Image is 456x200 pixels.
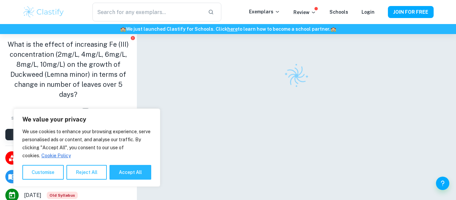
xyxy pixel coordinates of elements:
button: Accept All [109,165,151,180]
p: We value your privacy [22,116,151,124]
button: Download [102,105,137,124]
button: Report issue [131,35,136,40]
img: AI Assistant [82,108,89,116]
p: We use cookies to enhance your browsing experience, serve personalised ads or content, and analys... [22,128,151,160]
a: here [227,26,238,32]
span: [DATE] [24,191,41,199]
button: AI Assistant [68,105,102,124]
a: Cookie Policy [41,153,71,159]
input: Search for any exemplars... [92,3,203,21]
button: Help and Feedback [436,177,449,190]
span: Share [11,116,23,121]
span: 🏫 [330,26,336,32]
a: Schools [329,9,348,15]
button: Reject All [66,165,107,180]
h1: What is the effect of increasing Fe (III) concentration (2mg/L, 4mg/L, 6mg/L, 8mg/L, 10mg/L) on t... [5,39,132,99]
button: JOIN FOR FREE [388,6,434,18]
p: Review [293,9,316,16]
button: Customise [22,165,64,180]
span: 🏫 [120,26,126,32]
button: View [PERSON_NAME] [5,129,132,140]
img: Clastify logo [22,5,65,19]
div: We value your privacy [13,109,160,187]
img: Clastify logo [280,59,313,92]
span: Old Syllabus [47,192,78,199]
p: Exemplars [249,8,280,15]
div: Starting from the May 2025 session, the Biology IA requirements have changed. It's OK to refer to... [47,192,78,199]
h6: We just launched Clastify for Schools. Click to learn how to become a school partner. [1,25,455,33]
a: Login [362,9,375,15]
button: Bookmark [34,105,68,124]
